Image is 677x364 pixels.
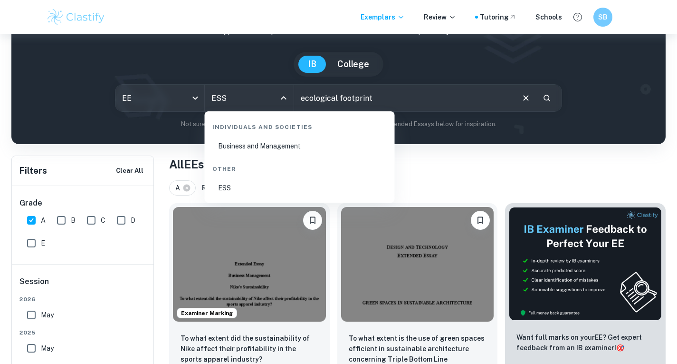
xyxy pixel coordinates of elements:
[169,180,196,196] div: A
[303,211,322,230] button: Bookmark
[516,332,654,353] p: Want full marks on your EE ? Get expert feedback from an IB examiner!
[341,207,494,322] img: Design technology EE example thumbnail: To what extent is the use of green space
[424,12,456,22] p: Review
[361,12,405,22] p: Exemplars
[328,56,379,73] button: College
[101,215,105,226] span: C
[593,8,612,27] button: SB
[41,310,54,320] span: May
[19,119,658,129] p: Not sure what to search for? You can always look through our example Extended Essays below for in...
[173,207,326,322] img: Business and Management EE example thumbnail: To what extent did the sustainability of
[539,90,555,106] button: Search
[480,12,516,22] a: Tutoring
[131,215,135,226] span: D
[114,164,146,178] button: Clear All
[298,56,326,73] button: IB
[19,328,147,337] span: 2025
[41,343,54,354] span: May
[19,276,147,295] h6: Session
[209,115,391,135] div: Individuals and Societies
[19,295,147,304] span: 2026
[41,215,46,226] span: A
[277,91,290,105] button: Close
[71,215,76,226] span: B
[517,89,535,107] button: Clear
[209,157,391,177] div: Other
[19,197,147,209] h6: Grade
[471,211,490,230] button: Bookmark
[46,8,106,27] img: Clastify logo
[616,344,624,352] span: 🎯
[294,85,514,111] input: E.g. player arrangements, enthalpy of combustion, analysis of a big city...
[41,238,45,248] span: E
[535,12,562,22] a: Schools
[175,183,184,193] span: A
[570,9,586,25] button: Help and Feedback
[200,181,233,195] button: Reset All
[209,135,391,157] li: Business and Management
[169,156,666,173] h1: All EEs related to:
[115,85,204,111] div: EE
[177,309,237,317] span: Examiner Marking
[209,177,391,199] li: ESS
[509,207,662,321] img: Thumbnail
[19,164,47,177] h6: Filters
[597,12,608,22] h6: SB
